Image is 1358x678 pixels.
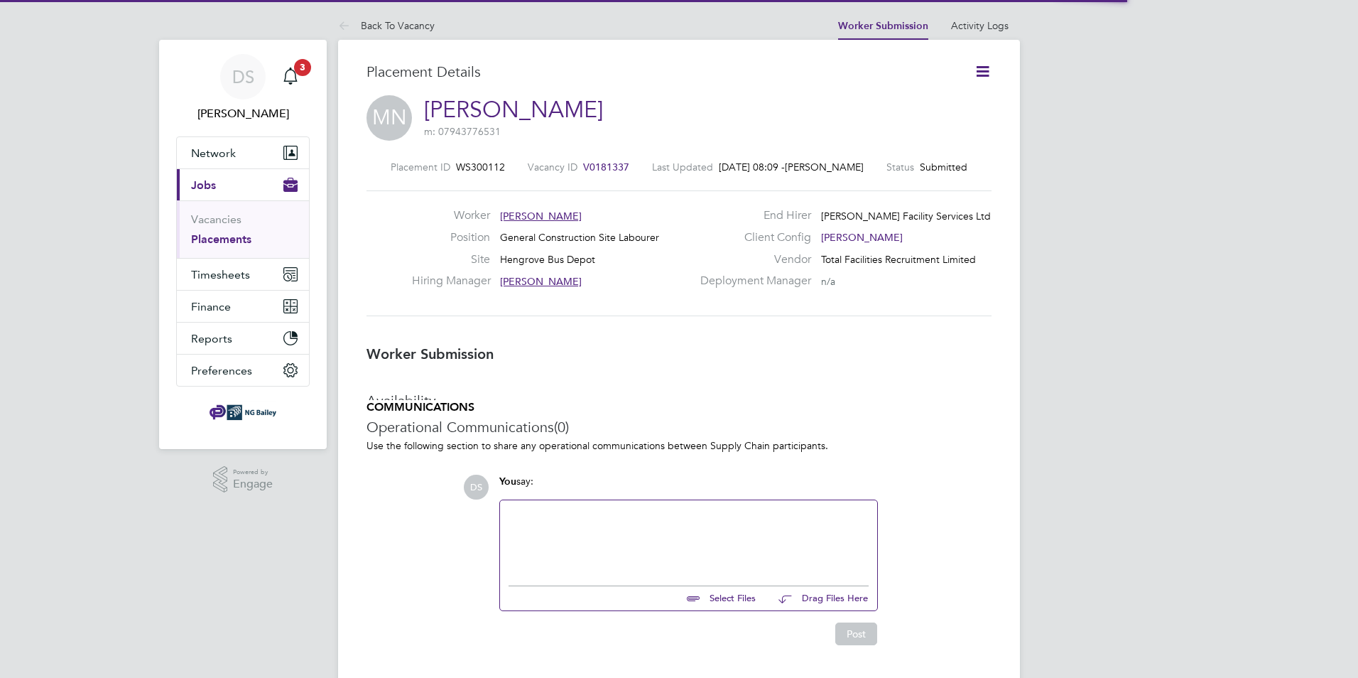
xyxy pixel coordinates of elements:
[276,54,305,99] a: 3
[176,401,310,424] a: Go to home page
[176,105,310,122] span: Darren Slade
[886,161,914,173] label: Status
[412,208,490,223] label: Worker
[294,59,311,76] span: 3
[366,418,992,436] h3: Operational Communications
[692,230,811,245] label: Client Config
[767,584,869,614] button: Drag Files Here
[177,355,309,386] button: Preferences
[191,300,231,313] span: Finance
[191,364,252,377] span: Preferences
[191,232,251,246] a: Placements
[191,268,250,281] span: Timesheets
[500,253,595,266] span: Hengrove Bus Depot
[366,439,992,452] p: Use the following section to share any operational communications between Supply Chain participants.
[920,161,967,173] span: Submitted
[499,475,878,500] div: say:
[692,208,811,223] label: End Hirer
[500,231,659,244] span: General Construction Site Labourer
[366,400,992,415] h5: COMMUNICATIONS
[785,161,864,173] span: [PERSON_NAME]
[177,169,309,200] button: Jobs
[391,161,450,173] label: Placement ID
[500,210,582,222] span: [PERSON_NAME]
[177,200,309,258] div: Jobs
[951,19,1009,32] a: Activity Logs
[176,54,310,122] a: DS[PERSON_NAME]
[456,161,505,173] span: WS300112
[424,96,603,124] a: [PERSON_NAME]
[821,275,835,288] span: n/a
[191,332,232,345] span: Reports
[528,161,577,173] label: Vacancy ID
[652,161,713,173] label: Last Updated
[191,212,241,226] a: Vacancies
[191,146,236,160] span: Network
[835,623,877,645] button: Post
[821,210,991,222] span: [PERSON_NAME] Facility Services Ltd
[838,20,928,32] a: Worker Submission
[412,274,490,289] label: Hiring Manager
[177,323,309,354] button: Reports
[500,275,582,288] span: [PERSON_NAME]
[232,68,254,86] span: DS
[338,19,435,32] a: Back To Vacancy
[233,478,273,490] span: Engage
[719,161,785,173] span: [DATE] 08:09 -
[821,253,976,266] span: Total Facilities Recruitment Limited
[464,475,489,500] span: DS
[424,125,501,138] span: m: 07943776531
[366,392,992,410] h3: Availability
[366,345,494,362] b: Worker Submission
[412,252,490,267] label: Site
[191,178,216,192] span: Jobs
[821,231,903,244] span: [PERSON_NAME]
[583,161,629,173] span: V0181337
[177,259,309,290] button: Timesheets
[412,230,490,245] label: Position
[177,137,309,168] button: Network
[213,466,273,493] a: Powered byEngage
[233,466,273,478] span: Powered by
[692,274,811,289] label: Deployment Manager
[366,63,952,81] h3: Placement Details
[210,401,276,424] img: ngbailey-logo-retina.png
[366,95,412,141] span: MN
[177,291,309,322] button: Finance
[499,475,516,488] span: You
[692,252,811,267] label: Vendor
[159,40,327,449] nav: Main navigation
[554,418,569,436] span: (0)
